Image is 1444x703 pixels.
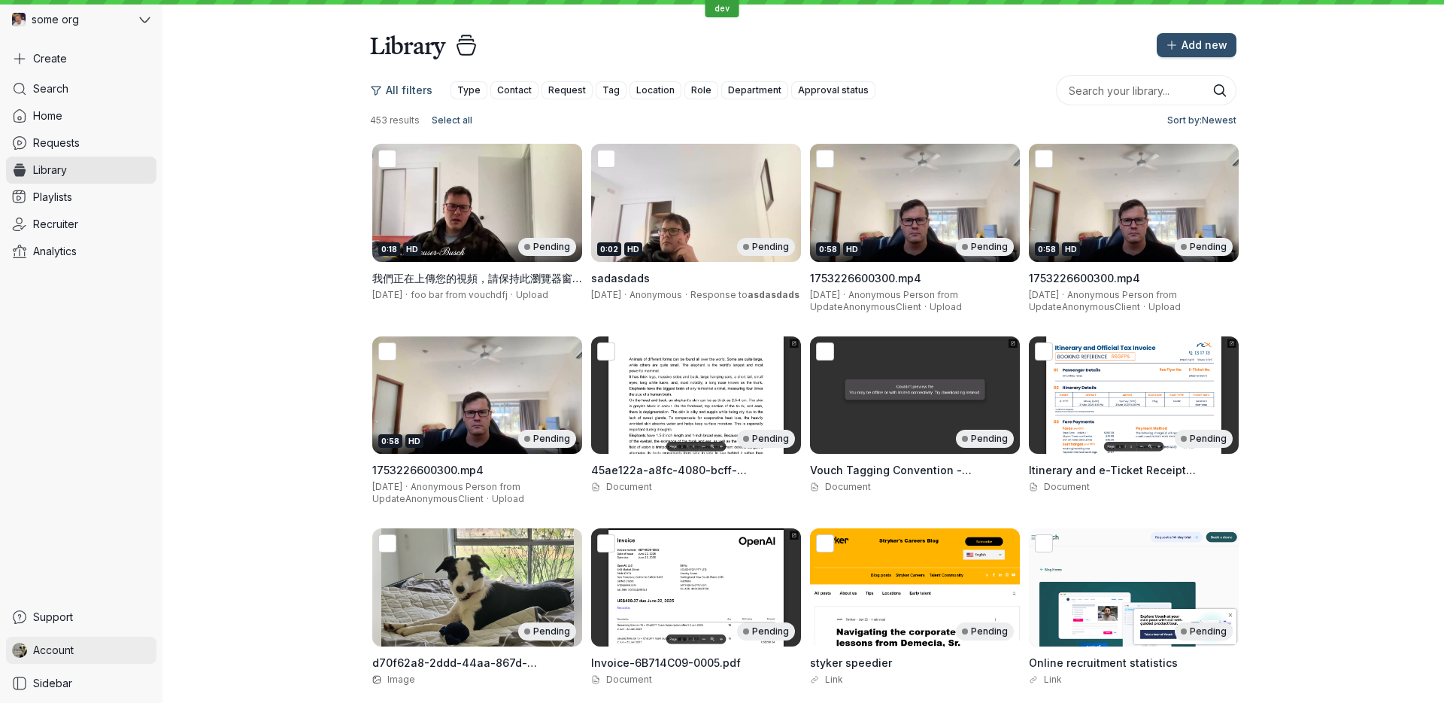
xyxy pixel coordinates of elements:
span: Select all [432,113,472,128]
span: sadasdads [591,272,650,285]
div: Pending [1175,622,1233,641]
span: · [1140,301,1148,313]
span: [DATE] [810,289,840,300]
span: 1753226600300.mp4 [810,272,921,285]
div: 0:58 [378,434,402,448]
input: Search your library... [1056,75,1236,105]
a: Pro Teale avatarAccount [6,637,156,664]
div: Pending [737,622,795,641]
span: Add new [1182,38,1227,53]
span: Create [33,51,67,66]
span: Anonymous [629,289,682,300]
span: Location [636,83,675,98]
span: some org [32,12,79,27]
button: Add new [1157,33,1236,57]
span: 45ae122a-a8fc-4080-bcff-cb00c4d6c3a7 (2).docx [591,464,747,491]
a: Recruiter [6,211,156,238]
button: Search [1212,83,1227,98]
span: Upload [930,301,962,312]
span: · [508,289,516,301]
div: Pending [518,430,576,448]
span: Sidebar [33,676,72,691]
a: Analytics [6,238,156,265]
span: Tag [602,83,620,98]
div: Pending [518,622,576,641]
div: HD [403,242,421,256]
h3: Itinerary and e-Ticket Receipt RSGFPS.pdf [1029,463,1239,478]
button: All filters [370,78,441,102]
span: 453 results [370,114,420,126]
a: Search [6,75,156,102]
span: Request [548,83,586,98]
button: some org avatarsome org [6,6,156,33]
div: 0:58 [1035,242,1059,256]
a: Playlists [6,184,156,211]
div: Pending [518,238,576,256]
span: · [402,481,411,493]
div: 0:02 [597,242,621,256]
button: Department [721,81,788,99]
span: Online recruitment statistics [1029,656,1178,669]
span: Anonymous Person from UpdateAnonymousClient [810,289,958,312]
span: d70f62a8-2ddd-44aa-867d-17d12e122925.jpeg [372,656,537,684]
span: Contact [497,83,532,98]
span: · [1059,289,1067,301]
span: Support [33,610,73,625]
div: HD [624,242,642,256]
span: Upload [516,289,548,300]
a: Support [6,604,156,631]
div: 0:18 [378,242,400,256]
div: 0:58 [816,242,840,256]
div: HD [1062,242,1080,256]
div: Pending [1175,430,1233,448]
span: Library [33,163,67,178]
h3: 我們正在上傳您的視頻，請保持此瀏覽器窗口打開！有時，這可能需要一段時間的基於視頻長度和互聯網連接。.mp4 [372,271,582,286]
div: HD [843,242,861,256]
a: Home [6,102,156,129]
span: Search [33,81,68,96]
span: Analytics [33,244,77,259]
h3: d70f62a8-2ddd-44aa-867d-17d12e122925.jpeg [372,656,582,671]
span: Response to [690,289,799,300]
div: Document [1029,481,1239,493]
div: Pending [956,622,1014,641]
div: Pending [1175,238,1233,256]
img: Pro Teale avatar [12,643,27,658]
span: [DATE] [1029,289,1059,300]
span: · [682,289,690,301]
span: Recruiter [33,217,78,232]
div: Pending [956,430,1014,448]
span: Sort by: Newest [1167,113,1236,128]
span: 1753226600300.mp4 [1029,272,1140,285]
button: Role [684,81,718,99]
button: Select all [426,111,478,129]
span: All filters [386,83,432,98]
img: some org avatar [12,13,26,26]
h3: Vouch Tagging Convention - BLACKROCK.xlsx [810,463,1020,478]
span: · [402,289,411,301]
span: Department [728,83,781,98]
span: foo bar from vouchdfj [411,289,508,300]
div: Link [1029,674,1239,686]
button: Contact [490,81,538,99]
button: Sort by:Newest [1161,111,1236,129]
span: Account [33,643,74,658]
span: Requests [33,135,80,151]
div: some org [6,6,136,33]
button: Tag [596,81,626,99]
span: styker speedier [810,656,892,669]
span: Itinerary and e-Ticket Receipt RSGFPS.pdf [1029,464,1196,491]
button: Request [541,81,593,99]
a: Sidebar [6,670,156,697]
div: HD [405,434,423,448]
h1: Library [370,30,445,60]
span: · [621,289,629,301]
div: Link [810,674,1020,686]
span: Home [33,108,62,123]
span: Type [457,83,481,98]
h3: 45ae122a-a8fc-4080-bcff-cb00c4d6c3a7 (2).docx [591,463,801,478]
span: 1753226600300.mp4 [372,464,484,476]
div: Document [591,481,801,493]
span: Invoice-6B714C09-0005.pdf [591,656,741,669]
button: Location [629,81,681,99]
